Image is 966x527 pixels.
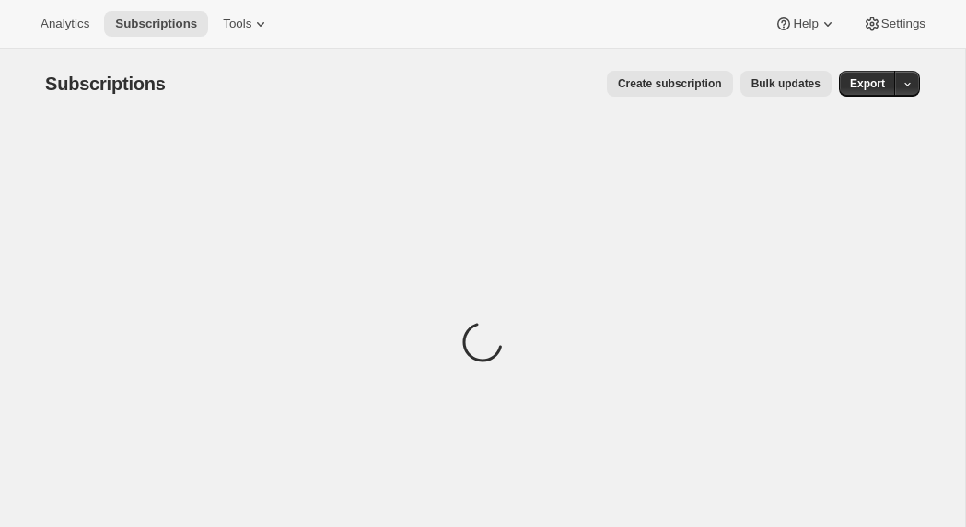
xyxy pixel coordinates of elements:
[740,71,832,97] button: Bulk updates
[852,11,937,37] button: Settings
[212,11,281,37] button: Tools
[45,74,166,94] span: Subscriptions
[618,76,722,91] span: Create subscription
[751,76,821,91] span: Bulk updates
[793,17,818,31] span: Help
[41,17,89,31] span: Analytics
[607,71,733,97] button: Create subscription
[839,71,896,97] button: Export
[115,17,197,31] span: Subscriptions
[763,11,847,37] button: Help
[104,11,208,37] button: Subscriptions
[29,11,100,37] button: Analytics
[223,17,251,31] span: Tools
[881,17,925,31] span: Settings
[850,76,885,91] span: Export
